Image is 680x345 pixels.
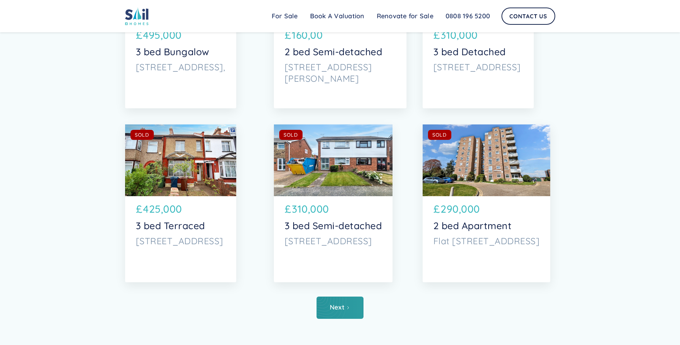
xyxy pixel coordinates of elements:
div: Next [330,304,344,311]
p: 310,000 [441,28,478,43]
p: 425,000 [143,202,182,217]
p: 160,00 [292,28,323,43]
a: For Sale [266,9,304,23]
p: [STREET_ADDRESS] [136,235,225,247]
div: List [125,297,555,319]
p: Flat [STREET_ADDRESS] [433,235,540,247]
p: 3 bed Bungalow [136,46,225,58]
a: SOLD£290,0002 bed ApartmentFlat [STREET_ADDRESS] [423,124,551,282]
a: Next Page [317,297,363,319]
p: [STREET_ADDRESS], [136,61,225,73]
p: £ [433,202,440,217]
a: Book A Valuation [304,9,371,23]
p: 495,000 [143,28,182,43]
div: SOLD [135,131,149,138]
p: £ [285,202,291,217]
div: SOLD [432,131,447,138]
p: £ [433,28,440,43]
p: 3 bed Semi-detached [285,220,382,232]
p: £ [285,28,291,43]
a: Renovate for Sale [371,9,439,23]
p: 2 bed Apartment [433,220,540,232]
p: £ [136,28,143,43]
p: 310,000 [292,202,329,217]
a: SOLD£425,0003 bed Terraced[STREET_ADDRESS] [125,124,236,282]
p: [STREET_ADDRESS] [285,235,382,247]
p: [STREET_ADDRESS][PERSON_NAME] [285,61,396,84]
a: 0808 196 5200 [439,9,496,23]
p: £ [136,202,143,217]
a: SOLD£310,0003 bed Semi-detached[STREET_ADDRESS] [274,124,393,282]
p: 290,000 [441,202,480,217]
div: SOLD [284,131,298,138]
img: sail home logo colored [125,7,149,25]
p: 3 bed Terraced [136,220,225,232]
p: [STREET_ADDRESS] [433,61,523,73]
a: Contact Us [501,8,555,25]
p: 3 bed Detached [433,46,523,58]
p: 2 bed Semi-detached [285,46,396,58]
